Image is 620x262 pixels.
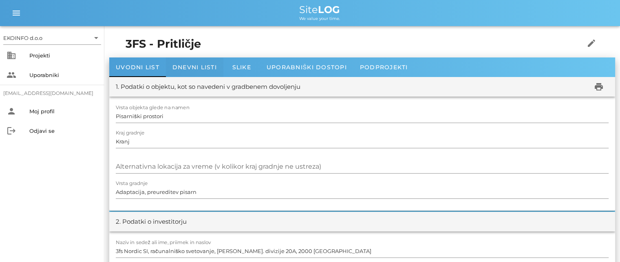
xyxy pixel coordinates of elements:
i: edit [587,38,596,48]
span: Site [299,4,340,15]
div: 2. Podatki o investitorju [116,217,187,227]
i: logout [7,126,16,136]
div: 1. Podatki o objektu, kot so navedeni v gradbenem dovoljenju [116,82,300,92]
div: Moj profil [29,108,98,114]
span: We value your time. [299,16,340,21]
div: EKOINFO d.o.o [3,34,42,42]
label: Vrsta gradnje [116,181,148,187]
div: Odjavi se [29,128,98,134]
span: Slike [232,64,251,71]
i: person [7,106,16,116]
label: Kraj gradnje [116,130,145,136]
label: Vrsta objekta glede na namen [116,105,190,111]
b: LOG [318,4,340,15]
iframe: Chat Widget [504,174,620,262]
i: print [594,82,604,92]
span: Uvodni list [116,64,159,71]
i: business [7,51,16,60]
div: Pripomoček za klepet [504,174,620,262]
i: arrow_drop_down [91,33,101,43]
div: Uporabniki [29,72,98,78]
span: Dnevni listi [172,64,217,71]
label: Naziv in sedež ali ime, priimek in naslov [116,240,211,246]
div: Projekti [29,52,98,59]
i: menu [11,8,21,18]
span: Podprojekti [360,64,408,71]
i: people [7,70,16,80]
div: EKOINFO d.o.o [3,31,101,44]
h1: 3FS - Pritličje [126,36,559,53]
span: Uporabniški dostopi [267,64,347,71]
